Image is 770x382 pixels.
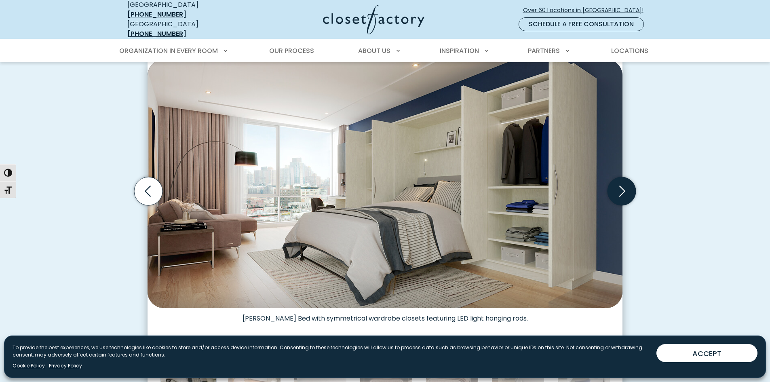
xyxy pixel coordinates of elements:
[131,174,166,209] button: Previous slide
[604,174,639,209] button: Next slide
[528,46,560,55] span: Partners
[13,344,650,359] p: To provide the best experiences, we use technologies like cookies to store and/or access device i...
[114,40,657,62] nav: Primary Menu
[148,308,622,323] figcaption: [PERSON_NAME] Bed with symmetrical wardrobe closets featuring LED light hanging rods.
[358,46,390,55] span: About Us
[49,362,82,369] a: Privacy Policy
[148,59,622,308] img: Murphy bed with wardrobe closet with LED lighting
[611,46,648,55] span: Locations
[523,6,650,15] span: Over 60 Locations in [GEOGRAPHIC_DATA]!
[127,19,245,39] div: [GEOGRAPHIC_DATA]
[127,10,186,19] a: [PHONE_NUMBER]
[269,46,314,55] span: Our Process
[127,29,186,38] a: [PHONE_NUMBER]
[519,17,644,31] a: Schedule a Free Consultation
[13,362,45,369] a: Cookie Policy
[523,3,650,17] a: Over 60 Locations in [GEOGRAPHIC_DATA]!
[656,344,757,362] button: ACCEPT
[119,46,218,55] span: Organization in Every Room
[440,46,479,55] span: Inspiration
[323,5,424,34] img: Closet Factory Logo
